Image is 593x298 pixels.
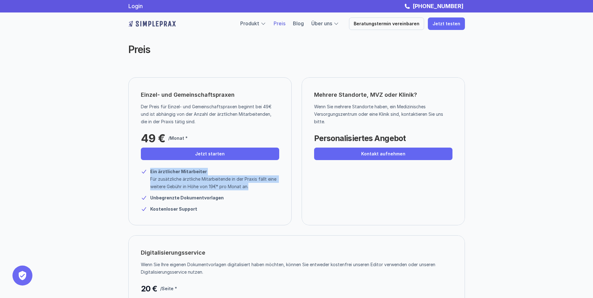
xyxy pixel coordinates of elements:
[141,261,448,276] p: Wenn Sie Ihre eigenen Dokumentvorlagen digitalisiert haben möchten, können Sie entweder kostenfre...
[150,195,224,200] strong: Unbegrenzte Dokumentvorlagen
[428,17,465,30] a: Jetzt testen
[314,103,448,125] p: Wenn Sie mehrere Standorte haben, ein Medizinisches Versorgungszentrum oder eine Klinik sind, kon...
[150,175,279,190] p: Für zusätzliche ärztliche Mitarbeitende in der Praxis fällt eine weitere Gebühr in Höhe von 19€* ...
[433,21,460,27] p: Jetzt testen
[141,282,157,295] p: 20 €
[128,44,362,56] h2: Preis
[141,248,205,258] p: Digitalisierungsservice
[168,134,188,142] p: /Monat *
[349,17,424,30] a: Beratungstermin vereinbaren
[361,151,405,157] p: Kontakt aufnehmen
[160,285,177,292] p: /Seite *
[413,3,463,9] strong: [PHONE_NUMBER]
[141,90,235,100] p: Einzel- und Gemeinschaftspraxen
[293,20,304,27] a: Blog
[354,21,419,27] p: Beratungstermin vereinbaren
[141,132,165,144] p: 49 €
[150,206,197,212] strong: Kostenloser Support
[141,148,279,160] a: Jetzt starten
[128,3,143,9] a: Login
[314,148,452,160] a: Kontakt aufnehmen
[150,169,207,174] strong: Ein ärztlicher Mitarbeiter
[195,151,225,157] p: Jetzt starten
[141,103,275,125] p: Der Preis für Einzel- und Gemeinschaftspraxen beginnt bei 49€ und ist abhängig von der Anzahl der...
[240,20,259,27] a: Produkt
[314,132,406,144] p: Personalisiertes Angebot
[311,20,332,27] a: Über uns
[411,3,465,9] a: [PHONE_NUMBER]
[314,90,452,100] p: Mehrere Standorte, MVZ oder Klinik?
[274,20,285,27] a: Preis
